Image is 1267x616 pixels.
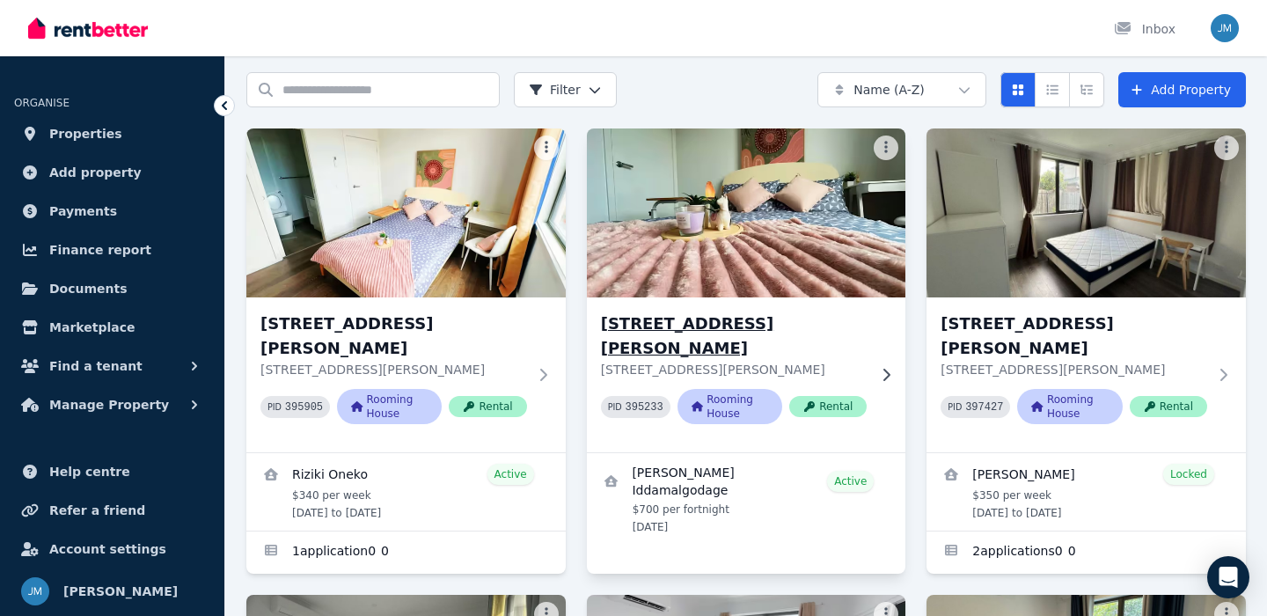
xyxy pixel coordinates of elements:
[267,402,282,412] small: PID
[246,128,566,452] a: Room 2, Unit 2/55 Clayton Rd[STREET_ADDRESS][PERSON_NAME][STREET_ADDRESS][PERSON_NAME]PID 395905R...
[449,396,526,417] span: Rental
[260,312,527,361] h3: [STREET_ADDRESS][PERSON_NAME]
[246,532,566,574] a: Applications for Room 2, Unit 2/55 Clayton Rd
[63,581,178,602] span: [PERSON_NAME]
[28,15,148,41] img: RentBetter
[49,394,169,415] span: Manage Property
[246,453,566,531] a: View details for Riziki Oneko
[1130,396,1207,417] span: Rental
[246,128,566,297] img: Room 2, Unit 2/55 Clayton Rd
[579,124,914,302] img: Room 3, Unit 2/55 Clayton Rd
[1211,14,1239,42] img: Jason Ma
[14,493,210,528] a: Refer a friend
[14,232,210,268] a: Finance report
[1214,136,1239,160] button: More options
[601,312,868,361] h3: [STREET_ADDRESS][PERSON_NAME]
[14,454,210,489] a: Help centre
[926,128,1246,297] img: Room 4, Unit 1/55 Clayton Rd
[49,123,122,144] span: Properties
[1114,20,1175,38] div: Inbox
[601,361,868,378] p: [STREET_ADDRESS][PERSON_NAME]
[49,461,130,482] span: Help centre
[49,162,142,183] span: Add property
[1207,556,1249,598] div: Open Intercom Messenger
[529,81,581,99] span: Filter
[514,72,617,107] button: Filter
[789,396,867,417] span: Rental
[1035,72,1070,107] button: Compact list view
[677,389,782,424] span: Rooming House
[941,312,1207,361] h3: [STREET_ADDRESS][PERSON_NAME]
[260,361,527,378] p: [STREET_ADDRESS][PERSON_NAME]
[926,453,1246,531] a: View details for Santiago Viveros
[49,239,151,260] span: Finance report
[337,389,442,424] span: Rooming House
[1017,389,1122,424] span: Rooming House
[534,136,559,160] button: More options
[587,128,906,452] a: Room 3, Unit 2/55 Clayton Rd[STREET_ADDRESS][PERSON_NAME][STREET_ADDRESS][PERSON_NAME]PID 395233R...
[14,155,210,190] a: Add property
[49,317,135,338] span: Marketplace
[941,361,1207,378] p: [STREET_ADDRESS][PERSON_NAME]
[14,310,210,345] a: Marketplace
[926,532,1246,574] a: Applications for Room 4, Unit 1/55 Clayton Rd
[853,81,925,99] span: Name (A-Z)
[49,278,128,299] span: Documents
[874,136,898,160] button: More options
[14,97,70,109] span: ORGANISE
[49,356,143,377] span: Find a tenant
[14,116,210,151] a: Properties
[14,532,210,567] a: Account settings
[965,401,1003,414] code: 397427
[21,577,49,605] img: Jason Ma
[49,201,117,222] span: Payments
[626,401,663,414] code: 395233
[948,402,962,412] small: PID
[14,194,210,229] a: Payments
[926,128,1246,452] a: Room 4, Unit 1/55 Clayton Rd[STREET_ADDRESS][PERSON_NAME][STREET_ADDRESS][PERSON_NAME]PID 397427R...
[817,72,986,107] button: Name (A-Z)
[14,348,210,384] button: Find a tenant
[1118,72,1246,107] a: Add Property
[1069,72,1104,107] button: Expanded list view
[285,401,323,414] code: 395905
[49,500,145,521] span: Refer a friend
[587,453,906,545] a: View details for Mandira Iddamalgodage
[14,387,210,422] button: Manage Property
[1000,72,1104,107] div: View options
[1000,72,1036,107] button: Card view
[14,271,210,306] a: Documents
[49,539,166,560] span: Account settings
[608,402,622,412] small: PID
